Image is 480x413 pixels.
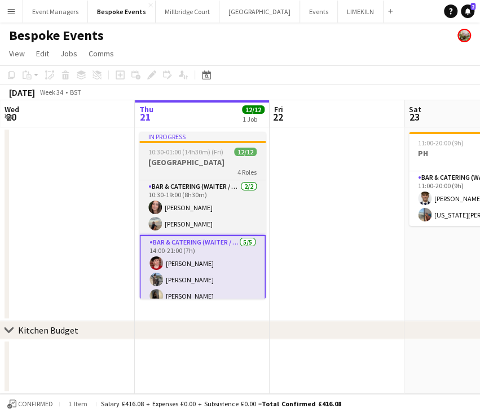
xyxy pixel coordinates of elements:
span: Comms [89,48,114,59]
span: Total Confirmed £416.08 [262,399,341,408]
div: In progress [139,132,266,141]
span: 12/12 [234,148,257,156]
button: Event Managers [23,1,88,23]
button: Events [300,1,338,23]
span: 21 [138,110,153,123]
app-user-avatar: Staffing Manager [457,29,471,42]
a: Jobs [56,46,82,61]
a: Comms [84,46,118,61]
button: Bespoke Events [88,1,156,23]
span: 12/12 [242,105,265,114]
span: Thu [139,104,153,114]
span: 1 item [64,399,91,408]
span: Sat [409,104,421,114]
div: [DATE] [9,87,35,98]
span: Edit [36,48,49,59]
app-job-card: In progress10:30-01:00 (14h30m) (Fri)12/12[GEOGRAPHIC_DATA]4 RolesBar & Catering (Waiter / waitre... [139,132,266,299]
span: 23 [407,110,421,123]
div: BST [70,88,81,96]
span: Wed [5,104,19,114]
div: Salary £416.08 + Expenses £0.00 + Subsistence £0.00 = [101,399,341,408]
div: 1 Job [243,115,264,123]
span: View [9,48,25,59]
h3: [GEOGRAPHIC_DATA] [139,157,266,167]
button: Confirmed [6,398,55,410]
span: 10:30-01:00 (14h30m) (Fri) [148,148,223,156]
span: 2 [470,3,475,10]
app-card-role: Bar & Catering (Waiter / waitress)2/210:30-19:00 (8h30m)[PERSON_NAME][PERSON_NAME] [139,180,266,235]
button: Millbridge Court [156,1,219,23]
a: View [5,46,29,61]
app-card-role: Bar & Catering (Waiter / waitress)5/514:00-21:00 (7h)[PERSON_NAME][PERSON_NAME][PERSON_NAME] [139,235,266,341]
span: 22 [272,110,283,123]
span: Fri [274,104,283,114]
a: Edit [32,46,54,61]
span: 4 Roles [237,168,257,176]
div: Kitchen Budget [18,325,78,336]
button: [GEOGRAPHIC_DATA] [219,1,300,23]
span: 11:00-20:00 (9h) [418,139,464,147]
span: Week 34 [37,88,65,96]
a: 2 [461,5,474,18]
h1: Bespoke Events [9,27,104,44]
span: Confirmed [18,400,53,408]
span: 20 [3,110,19,123]
span: Jobs [60,48,77,59]
button: LIMEKILN [338,1,384,23]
